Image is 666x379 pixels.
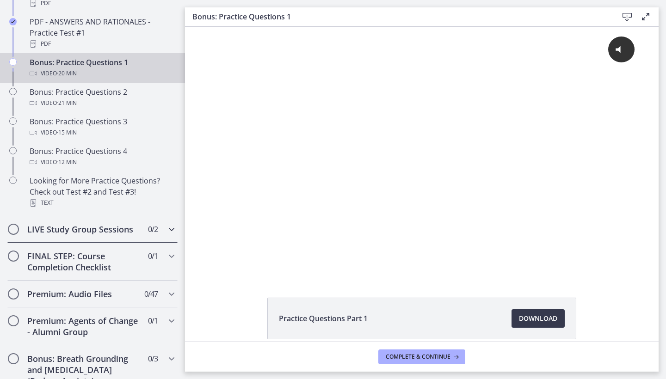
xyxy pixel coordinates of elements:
[30,197,174,208] div: Text
[144,288,158,300] span: 0 / 47
[148,353,158,364] span: 0 / 3
[9,18,17,25] i: Completed
[57,98,77,109] span: · 21 min
[148,224,158,235] span: 0 / 2
[57,127,77,138] span: · 15 min
[512,309,565,328] a: Download
[185,27,659,276] iframe: Video Lesson
[57,157,77,168] span: · 12 min
[148,251,158,262] span: 0 / 1
[30,16,174,49] div: PDF - ANSWERS AND RATIONALES - Practice Test #1
[30,175,174,208] div: Looking for More Practice Questions? Check out Test #2 and Test #3!
[378,349,465,364] button: Complete & continue
[279,313,368,324] span: Practice Questions Part 1
[30,98,174,109] div: Video
[148,315,158,326] span: 0 / 1
[30,116,174,138] div: Bonus: Practice Questions 3
[30,157,174,168] div: Video
[27,288,140,300] h2: Premium: Audio Files
[57,68,77,79] span: · 20 min
[30,86,174,109] div: Bonus: Practice Questions 2
[30,38,174,49] div: PDF
[30,127,174,138] div: Video
[30,146,174,168] div: Bonus: Practice Questions 4
[192,11,603,22] h3: Bonus: Practice Questions 1
[30,68,174,79] div: Video
[519,313,557,324] span: Download
[27,224,140,235] h2: LIVE Study Group Sessions
[386,353,450,361] span: Complete & continue
[27,315,140,337] h2: Premium: Agents of Change - Alumni Group
[27,251,140,273] h2: FINAL STEP: Course Completion Checklist
[30,57,174,79] div: Bonus: Practice Questions 1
